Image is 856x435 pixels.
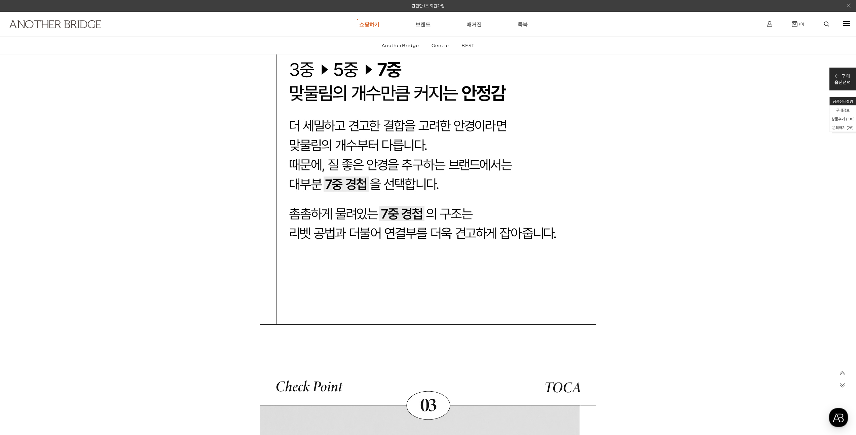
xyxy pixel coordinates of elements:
[834,79,851,85] p: 옵션선택
[21,223,25,229] span: 홈
[412,3,445,8] a: 간편한 1초 회원가입
[792,21,804,27] a: (0)
[767,21,772,27] img: cart
[62,224,70,229] span: 대화
[847,117,853,121] span: 190
[456,37,480,54] a: BEST
[44,213,87,230] a: 대화
[376,37,425,54] a: AnotherBridge
[518,12,528,36] a: 룩북
[824,22,829,27] img: search
[87,213,129,230] a: 설정
[3,20,132,45] a: logo
[834,73,851,79] p: 구 매
[797,22,804,26] span: (0)
[104,223,112,229] span: 설정
[467,12,482,36] a: 매거진
[359,12,379,36] a: 쇼핑하기
[792,21,797,27] img: cart
[426,37,455,54] a: Genzie
[9,20,101,28] img: logo
[2,213,44,230] a: 홈
[415,12,431,36] a: 브랜드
